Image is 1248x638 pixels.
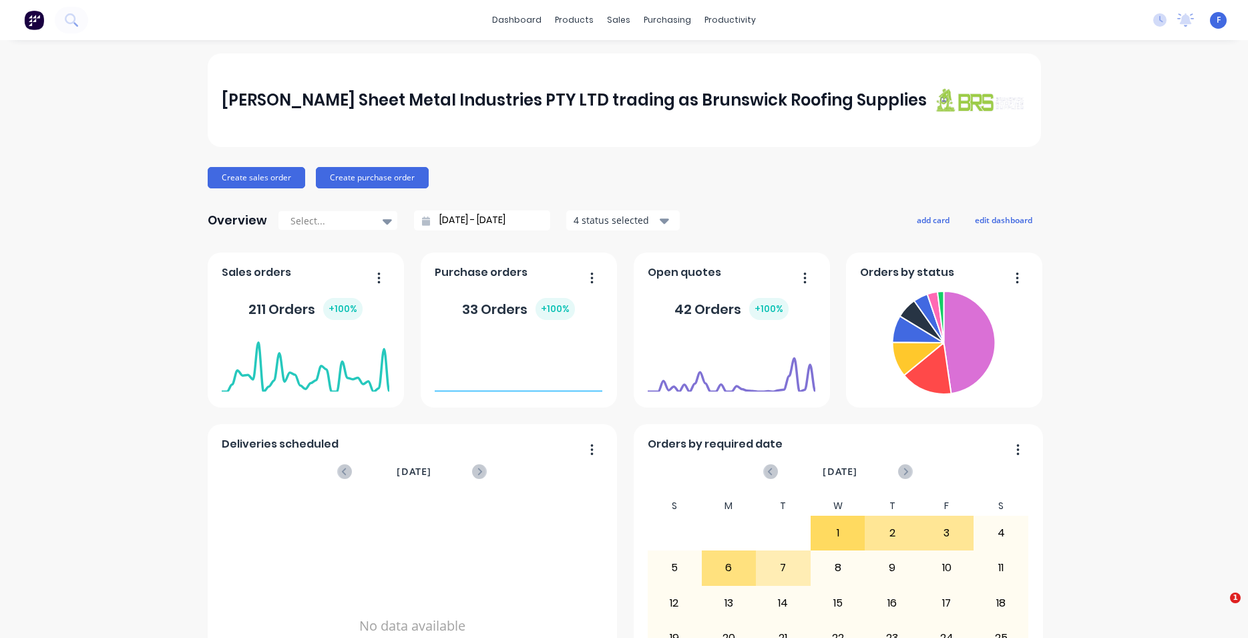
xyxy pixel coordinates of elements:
div: sales [600,10,637,30]
span: [DATE] [823,464,857,479]
div: 6 [702,551,756,585]
div: + 100 % [749,298,789,320]
div: 18 [974,587,1028,620]
div: T [756,496,811,516]
div: 8 [811,551,865,585]
div: 14 [757,587,810,620]
div: productivity [698,10,763,30]
div: 10 [920,551,974,585]
div: products [548,10,600,30]
div: purchasing [637,10,698,30]
div: + 100 % [323,298,363,320]
div: 2 [865,516,919,550]
img: Factory [24,10,44,30]
iframe: Intercom live chat [1203,593,1235,625]
div: 12 [648,587,701,620]
span: Sales orders [222,265,291,281]
div: F [919,496,974,516]
span: Open quotes [648,265,721,281]
button: add card [908,211,958,228]
div: S [647,496,702,516]
div: 4 status selected [574,213,658,227]
img: J A Sheet Metal Industries PTY LTD trading as Brunswick Roofing Supplies [933,88,1026,112]
div: 16 [865,587,919,620]
div: 17 [920,587,974,620]
div: T [865,496,919,516]
button: 4 status selected [566,210,680,230]
div: 7 [757,551,810,585]
button: Create purchase order [316,167,429,188]
button: Create sales order [208,167,305,188]
div: 9 [865,551,919,585]
div: Overview [208,207,267,234]
span: [DATE] [397,464,431,479]
button: edit dashboard [966,211,1041,228]
div: S [974,496,1028,516]
div: M [702,496,757,516]
div: 4 [974,516,1028,550]
div: [PERSON_NAME] Sheet Metal Industries PTY LTD trading as Brunswick Roofing Supplies [222,87,927,114]
span: Purchase orders [435,265,528,281]
div: 1 [811,516,865,550]
span: Orders by status [860,265,954,281]
div: 42 Orders [674,298,789,320]
span: F [1217,14,1221,26]
a: dashboard [485,10,548,30]
div: 33 Orders [462,298,575,320]
div: 5 [648,551,701,585]
div: 11 [974,551,1028,585]
div: 15 [811,587,865,620]
div: 3 [920,516,974,550]
span: 1 [1230,593,1241,603]
div: 13 [702,587,756,620]
div: + 100 % [536,298,575,320]
div: W [811,496,865,516]
div: 211 Orders [248,298,363,320]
